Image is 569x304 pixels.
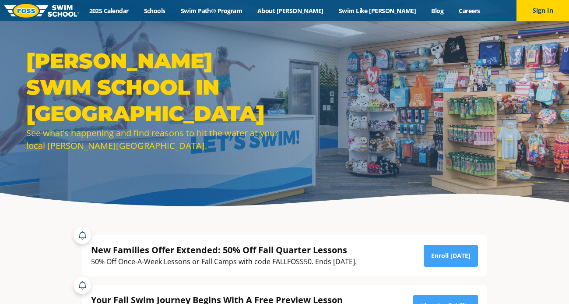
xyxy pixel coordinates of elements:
[26,48,280,127] h1: [PERSON_NAME] Swim School in [GEOGRAPHIC_DATA]
[91,244,357,256] div: New Families Offer Extended: 50% Off Fall Quarter Lessons
[451,7,488,15] a: Careers
[250,7,331,15] a: About [PERSON_NAME]
[136,7,173,15] a: Schools
[81,7,136,15] a: 2025 Calendar
[91,256,357,268] div: 50% Off Once-A-Week Lessons or Fall Camps with code FALLFOSS50. Ends [DATE].
[424,7,451,15] a: Blog
[173,7,249,15] a: Swim Path® Program
[4,4,79,18] img: FOSS Swim School Logo
[424,245,478,267] a: Enroll [DATE]
[26,127,280,152] div: See what’s happening and find reasons to hit the water at your local [PERSON_NAME][GEOGRAPHIC_DATA].
[331,7,424,15] a: Swim Like [PERSON_NAME]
